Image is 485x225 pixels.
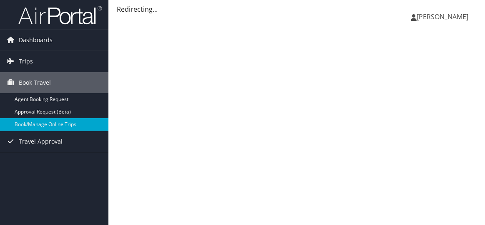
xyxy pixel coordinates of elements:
div: Redirecting... [117,4,477,14]
span: Trips [19,51,33,72]
span: [PERSON_NAME] [417,12,468,21]
span: Book Travel [19,72,51,93]
span: Travel Approval [19,131,63,152]
a: [PERSON_NAME] [411,4,477,29]
span: Dashboards [19,30,53,51]
img: airportal-logo.png [18,5,102,25]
